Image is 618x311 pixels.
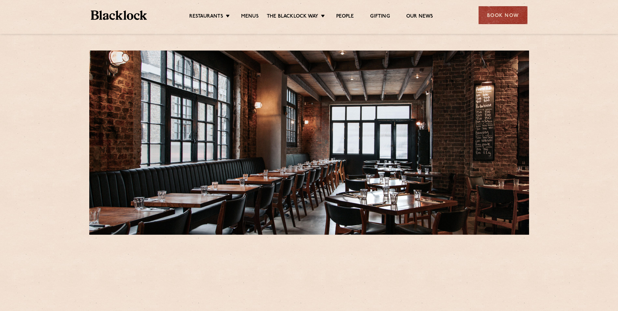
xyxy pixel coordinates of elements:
a: Menus [241,13,259,21]
a: The Blacklock Way [267,13,318,21]
a: Our News [406,13,433,21]
img: BL_Textured_Logo-footer-cropped.svg [91,10,147,20]
div: Book Now [479,6,527,24]
a: Restaurants [189,13,223,21]
a: Gifting [370,13,390,21]
a: People [336,13,354,21]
